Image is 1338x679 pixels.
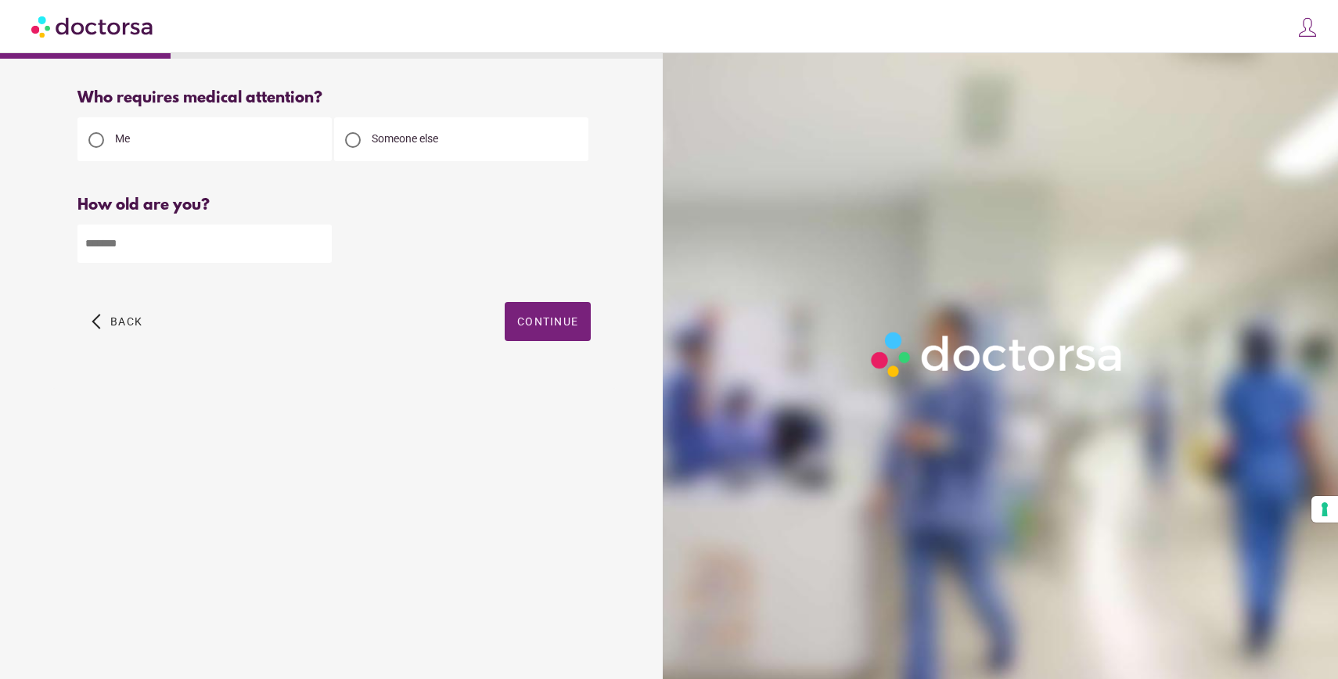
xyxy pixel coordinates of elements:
img: Doctorsa.com [31,9,155,44]
div: Who requires medical attention? [77,89,591,107]
span: Me [115,132,130,145]
button: arrow_back_ios Back [85,302,149,341]
img: Logo-Doctorsa-trans-White-partial-flat.png [864,325,1131,384]
button: Your consent preferences for tracking technologies [1311,496,1338,523]
span: Someone else [372,132,438,145]
img: icons8-customer-100.png [1297,16,1318,38]
div: How old are you? [77,196,591,214]
button: Continue [505,302,591,341]
span: Back [110,315,142,328]
span: Continue [517,315,578,328]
